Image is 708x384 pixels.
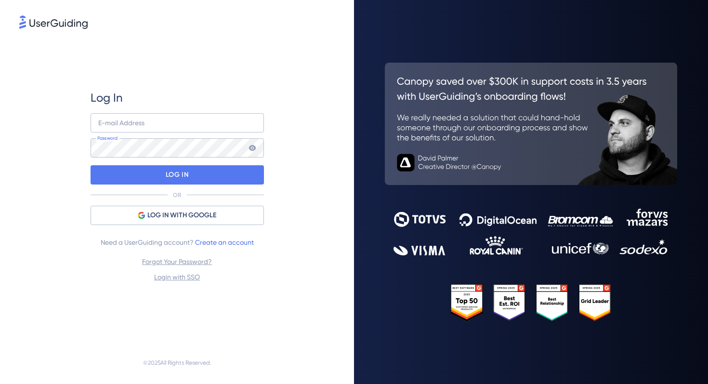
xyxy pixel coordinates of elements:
a: Create an account [195,238,254,246]
img: 26c0aa7c25a843aed4baddd2b5e0fa68.svg [385,63,677,185]
span: © 2025 All Rights Reserved. [143,357,211,369]
p: LOG IN [166,167,188,183]
a: Forgot Your Password? [142,258,212,265]
input: example@company.com [91,113,264,132]
img: 8faab4ba6bc7696a72372aa768b0286c.svg [19,15,88,29]
p: OR [173,191,181,199]
a: Login with SSO [154,273,200,281]
span: Log In [91,90,123,106]
span: LOG IN WITH GOOGLE [147,210,216,221]
img: 25303e33045975176eb484905ab012ff.svg [451,284,612,321]
span: Need a UserGuiding account? [101,237,254,248]
img: 9302ce2ac39453076f5bc0f2f2ca889b.svg [393,209,669,255]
